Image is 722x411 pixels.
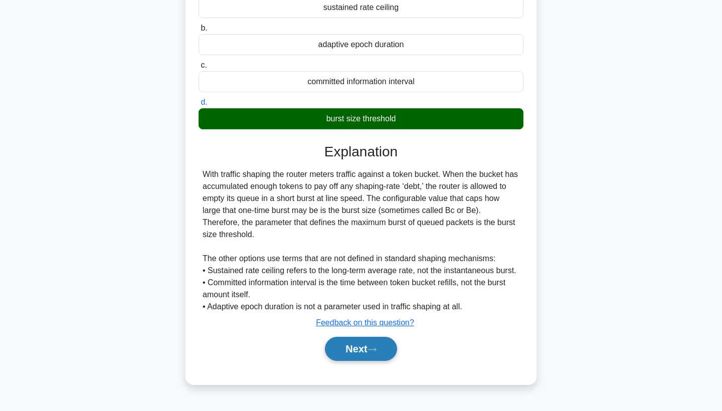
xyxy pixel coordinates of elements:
[203,168,519,313] div: With traffic shaping the router meters traffic against a token bucket. When the bucket has accumu...
[199,34,523,55] div: adaptive epoch duration
[205,143,517,160] h3: Explanation
[199,108,523,129] div: burst size threshold
[325,337,397,361] button: Next
[316,318,414,327] a: Feedback on this question?
[199,71,523,92] div: committed information interval
[201,24,207,32] span: b.
[201,98,207,106] span: d.
[201,61,207,69] span: c.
